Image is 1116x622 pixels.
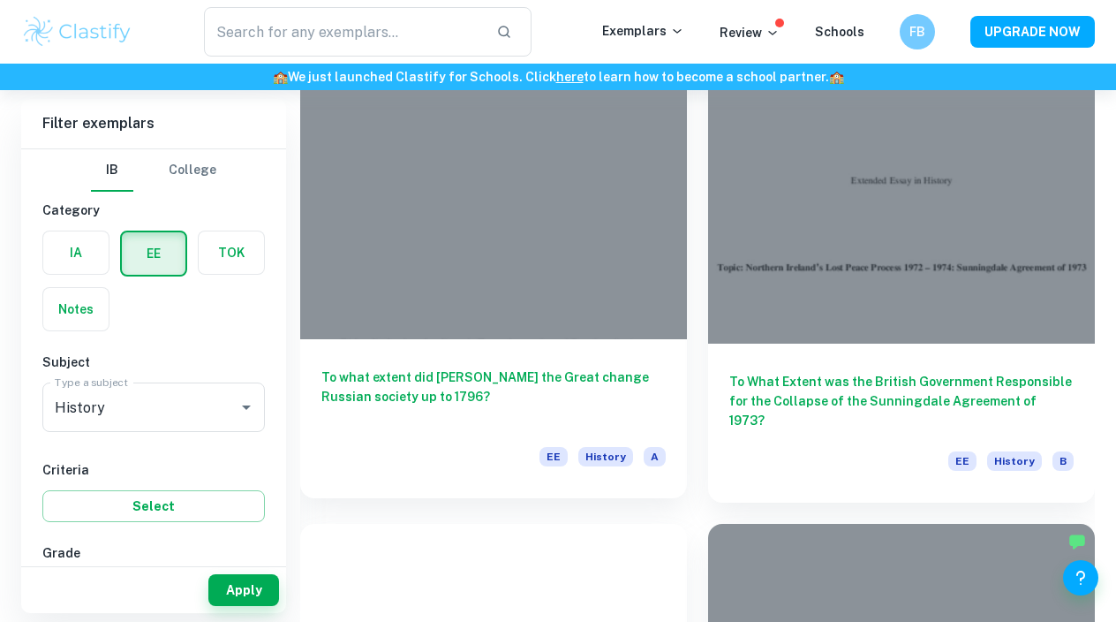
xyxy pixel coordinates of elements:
[729,372,1074,430] h6: To What Extent was the British Government Responsible for the Collapse of the Sunningdale Agreeme...
[1063,560,1098,595] button: Help and Feedback
[720,23,780,42] p: Review
[602,21,684,41] p: Exemplars
[578,447,633,466] span: History
[122,232,185,275] button: EE
[204,7,483,57] input: Search for any exemplars...
[42,353,265,372] h6: Subject
[708,53,1095,503] a: To What Extent was the British Government Responsible for the Collapse of the Sunningdale Agreeme...
[908,22,928,42] h6: FB
[1068,533,1086,550] img: Marked
[556,70,584,84] a: here
[55,375,128,390] label: Type a subject
[91,149,216,192] div: Filter type choice
[900,14,935,49] button: FB
[21,99,286,148] h6: Filter exemplars
[815,25,864,39] a: Schools
[42,490,265,522] button: Select
[948,451,976,471] span: EE
[829,70,844,84] span: 🏫
[43,288,109,330] button: Notes
[208,574,279,606] button: Apply
[199,231,264,274] button: TOK
[987,451,1042,471] span: History
[4,67,1112,87] h6: We just launched Clastify for Schools. Click to learn how to become a school partner.
[42,460,265,480] h6: Criteria
[21,14,133,49] img: Clastify logo
[43,231,109,274] button: IA
[321,368,666,426] h6: To what extent did [PERSON_NAME] the Great change Russian society up to 1796?
[42,543,265,563] h6: Grade
[169,149,216,192] button: College
[539,447,568,466] span: EE
[644,447,666,466] span: A
[1052,451,1074,471] span: B
[300,53,687,503] a: To what extent did [PERSON_NAME] the Great change Russian society up to 1796?EEHistoryA
[234,395,259,420] button: Open
[91,149,133,192] button: IB
[970,16,1095,48] button: UPGRADE NOW
[42,201,265,220] h6: Category
[273,70,288,84] span: 🏫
